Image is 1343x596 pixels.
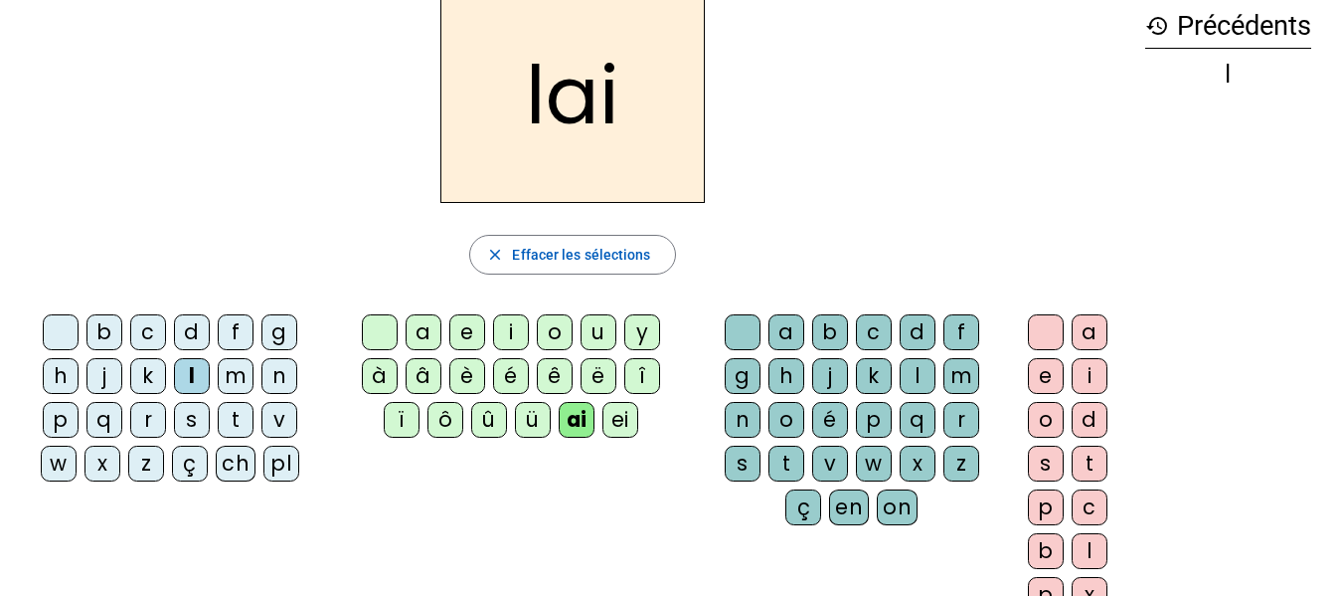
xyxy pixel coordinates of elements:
[261,402,297,438] div: v
[812,446,848,482] div: v
[471,402,507,438] div: û
[174,358,210,394] div: l
[1028,446,1064,482] div: s
[812,402,848,438] div: é
[41,446,77,482] div: w
[943,358,979,394] div: m
[1028,402,1064,438] div: o
[943,402,979,438] div: r
[218,314,253,350] div: f
[1072,490,1107,525] div: c
[1145,63,1311,87] div: l
[218,402,253,438] div: t
[559,402,594,438] div: ai
[261,358,297,394] div: n
[427,402,463,438] div: ô
[900,402,935,438] div: q
[768,358,804,394] div: h
[856,446,892,482] div: w
[172,446,208,482] div: ç
[537,358,573,394] div: ê
[130,358,166,394] div: k
[768,314,804,350] div: a
[86,358,122,394] div: j
[493,358,529,394] div: é
[768,402,804,438] div: o
[900,314,935,350] div: d
[218,358,253,394] div: m
[469,235,675,275] button: Effacer les sélections
[877,490,918,525] div: on
[856,314,892,350] div: c
[174,314,210,350] div: d
[130,314,166,350] div: c
[812,314,848,350] div: b
[515,402,551,438] div: ü
[449,314,485,350] div: e
[624,358,660,394] div: î
[43,402,79,438] div: p
[725,446,760,482] div: s
[493,314,529,350] div: i
[486,246,504,264] mat-icon: close
[86,314,122,350] div: b
[1145,14,1169,38] mat-icon: history
[900,446,935,482] div: x
[537,314,573,350] div: o
[216,446,255,482] div: ch
[1072,446,1107,482] div: t
[785,490,821,525] div: ç
[84,446,120,482] div: x
[725,402,760,438] div: n
[406,358,441,394] div: â
[943,314,979,350] div: f
[174,402,210,438] div: s
[406,314,441,350] div: a
[1028,533,1064,569] div: b
[602,402,638,438] div: ei
[725,358,760,394] div: g
[624,314,660,350] div: y
[130,402,166,438] div: r
[43,358,79,394] div: h
[263,446,299,482] div: pl
[128,446,164,482] div: z
[1028,490,1064,525] div: p
[812,358,848,394] div: j
[1072,533,1107,569] div: l
[362,358,398,394] div: à
[1072,402,1107,438] div: d
[581,358,616,394] div: ë
[581,314,616,350] div: u
[384,402,420,438] div: ï
[1145,4,1311,49] h3: Précédents
[900,358,935,394] div: l
[449,358,485,394] div: è
[856,358,892,394] div: k
[512,243,650,267] span: Effacer les sélections
[261,314,297,350] div: g
[1028,358,1064,394] div: e
[856,402,892,438] div: p
[1072,358,1107,394] div: i
[1072,314,1107,350] div: a
[86,402,122,438] div: q
[829,490,869,525] div: en
[943,446,979,482] div: z
[768,446,804,482] div: t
